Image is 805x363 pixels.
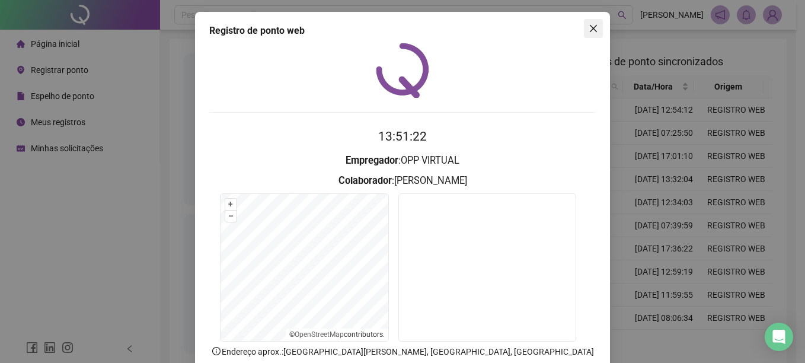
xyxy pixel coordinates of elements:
[295,330,344,339] a: OpenStreetMap
[211,346,222,356] span: info-circle
[589,24,598,33] span: close
[209,24,596,38] div: Registro de ponto web
[209,345,596,358] p: Endereço aprox. : [GEOGRAPHIC_DATA][PERSON_NAME], [GEOGRAPHIC_DATA], [GEOGRAPHIC_DATA]
[765,323,793,351] div: Open Intercom Messenger
[378,129,427,144] time: 13:51:22
[289,330,385,339] li: © contributors.
[225,211,237,222] button: –
[209,173,596,189] h3: : [PERSON_NAME]
[225,199,237,210] button: +
[338,175,392,186] strong: Colaborador
[584,19,603,38] button: Close
[346,155,398,166] strong: Empregador
[376,43,429,98] img: QRPoint
[209,153,596,168] h3: : OPP VIRTUAL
